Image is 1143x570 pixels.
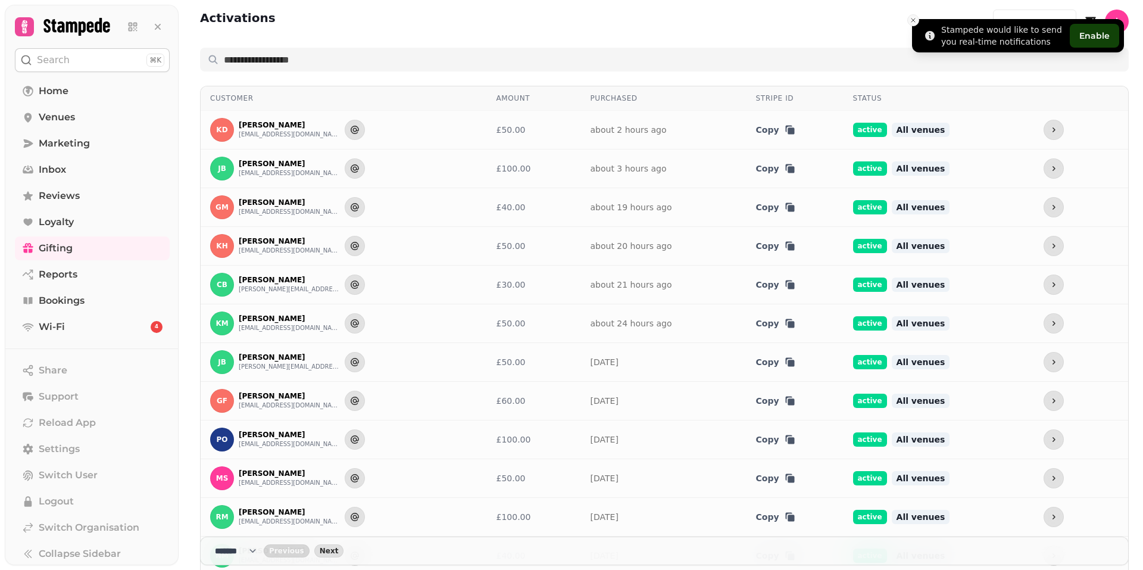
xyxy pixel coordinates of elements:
[239,469,340,478] p: [PERSON_NAME]
[591,241,672,251] a: about 20 hours ago
[892,394,950,408] span: All venues
[756,124,796,136] button: Copy
[314,544,344,557] button: next
[853,510,887,524] span: active
[907,14,919,26] button: Close toast
[591,203,672,212] a: about 19 hours ago
[591,435,619,444] a: [DATE]
[239,275,340,285] p: [PERSON_NAME]
[239,207,340,217] button: [EMAIL_ADDRESS][DOMAIN_NAME]
[496,395,571,407] div: £60.00
[1044,120,1064,140] button: more
[853,94,1025,103] div: Status
[239,362,340,372] button: [PERSON_NAME][EMAIL_ADDRESS][PERSON_NAME][DOMAIN_NAME]
[345,313,365,334] button: Send to
[146,54,164,67] div: ⌘K
[200,537,1129,565] nav: Pagination
[892,239,950,253] span: All venues
[756,163,796,175] button: Copy
[15,463,170,487] button: Switch User
[756,240,796,252] button: Copy
[496,279,571,291] div: £30.00
[239,517,340,527] button: [EMAIL_ADDRESS][DOMAIN_NAME]
[264,544,310,557] button: back
[15,263,170,286] a: Reports
[591,125,667,135] a: about 2 hours ago
[853,239,887,253] span: active
[853,316,887,331] span: active
[345,275,365,295] button: Send to
[892,316,950,331] span: All venues
[39,215,74,229] span: Loyalty
[496,201,571,213] div: £40.00
[200,10,276,33] h2: Activations
[269,547,304,555] span: Previous
[15,210,170,234] a: Loyalty
[15,158,170,182] a: Inbox
[892,278,950,292] span: All venues
[591,357,619,367] a: [DATE]
[239,169,340,178] button: [EMAIL_ADDRESS][DOMAIN_NAME]
[756,472,796,484] button: Copy
[892,510,950,524] span: All venues
[591,319,672,328] a: about 24 hours ago
[15,105,170,129] a: Venues
[1044,313,1064,334] button: more
[320,547,339,555] span: Next
[239,130,340,139] button: [EMAIL_ADDRESS][DOMAIN_NAME]
[155,323,158,331] span: 4
[216,474,229,482] span: MS
[756,201,796,213] button: Copy
[345,429,365,450] button: Send to
[216,242,227,250] span: KH
[15,490,170,513] button: Logout
[217,281,227,289] span: CB
[239,478,340,488] button: [EMAIL_ADDRESS][DOMAIN_NAME]
[591,396,619,406] a: [DATE]
[15,79,170,103] a: Home
[218,358,226,366] span: JB
[39,110,75,124] span: Venues
[496,124,571,136] div: £50.00
[239,323,340,333] button: [EMAIL_ADDRESS][DOMAIN_NAME]
[239,198,340,207] p: [PERSON_NAME]
[892,471,950,485] span: All venues
[853,123,887,137] span: active
[216,203,229,211] span: GM
[892,432,950,447] span: All venues
[853,394,887,408] span: active
[216,513,228,521] span: RM
[239,430,340,440] p: [PERSON_NAME]
[345,236,365,256] button: Send to
[15,437,170,461] a: Settings
[345,507,365,527] button: Send to
[591,164,667,173] a: about 3 hours ago
[39,84,68,98] span: Home
[591,512,619,522] a: [DATE]
[239,353,340,362] p: [PERSON_NAME]
[239,159,340,169] p: [PERSON_NAME]
[15,184,170,208] a: Reviews
[39,136,90,151] span: Marketing
[756,434,796,446] button: Copy
[496,94,571,103] div: Amount
[941,24,1065,48] div: Stampede would like to send you real-time notifications
[15,289,170,313] a: Bookings
[756,94,834,103] div: Stripe ID
[1044,197,1064,217] button: more
[39,363,67,378] span: Share
[216,126,227,134] span: KD
[39,521,139,535] span: Switch Organisation
[496,472,571,484] div: £50.00
[345,352,365,372] button: Send to
[892,161,950,176] span: All venues
[1044,468,1064,488] button: more
[756,317,796,329] button: Copy
[345,158,365,179] button: Send to
[1044,391,1064,411] button: more
[496,434,571,446] div: £100.00
[39,163,66,177] span: Inbox
[853,355,887,369] span: active
[15,411,170,435] button: Reload App
[756,279,796,291] button: Copy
